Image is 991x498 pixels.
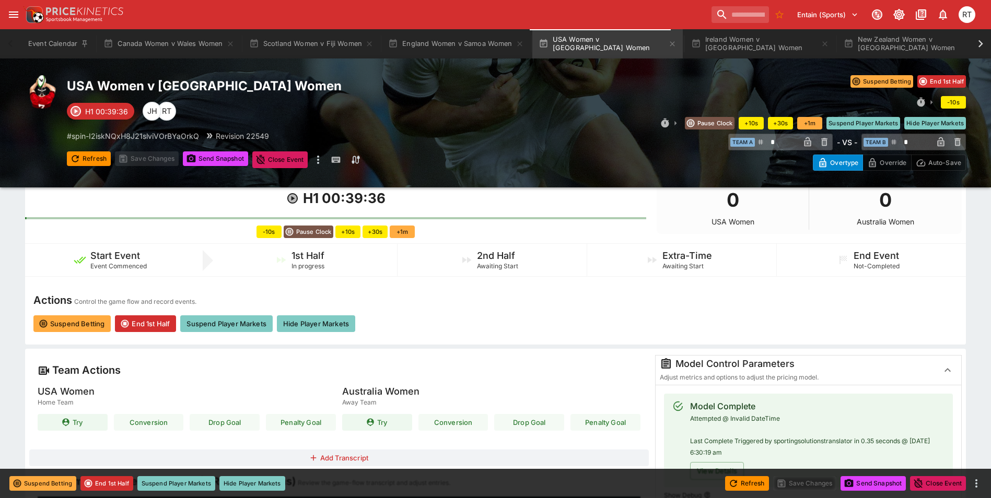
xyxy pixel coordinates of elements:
span: Not-Completed [854,262,900,270]
button: Ireland Women v [GEOGRAPHIC_DATA] Women [685,29,835,58]
button: -10s [941,96,966,109]
button: more [312,151,324,168]
button: Close Event [910,476,966,491]
span: In progress [292,262,324,270]
button: -10s [257,226,282,238]
button: Auto-Save [911,155,966,171]
button: End 1st Half [115,315,176,332]
button: Suspend Player Markets [137,476,215,491]
button: Richard Tatton [955,3,978,26]
button: +10s [335,226,360,238]
div: Start From [813,155,966,171]
button: Hide Player Markets [277,315,355,332]
div: Jiahao Hao [143,102,161,121]
button: Notifications [934,5,952,24]
span: Team A [730,138,755,147]
h5: USA Women [38,385,95,397]
p: Revision 22549 [216,131,269,141]
button: Send Snapshot [841,476,906,491]
input: search [712,6,769,23]
p: Override [880,157,906,168]
button: +30s [363,226,388,238]
button: Try [38,414,108,431]
button: Canada Women v Wales Women [97,29,240,58]
span: Event Commenced [90,262,147,270]
span: Away Team [342,397,419,408]
button: Penalty Goal [570,414,640,431]
p: USA Women [712,218,754,226]
p: Auto-Save [928,157,961,168]
button: Suspend Player Markets [826,117,900,129]
button: View Details [690,462,744,480]
button: Connected to PK [868,5,887,24]
button: Suspend Betting [33,315,111,332]
button: Conversion [114,414,184,431]
img: rugby_union.png [25,75,59,109]
button: open drawer [4,5,23,24]
button: End 1st Half [80,476,133,491]
h1: H1 00:39:36 [303,189,386,207]
button: Close Event [252,151,308,168]
button: Scotland Women v Fiji Women [243,29,380,58]
button: +1m [797,117,822,129]
p: H1 00:39:36 [85,106,128,117]
button: Pause Clock [685,117,735,129]
button: Try [342,414,412,431]
button: Drop Goal [494,414,564,431]
h2: Copy To Clipboard [67,78,517,94]
button: New Zealand Women v [GEOGRAPHIC_DATA] Women [837,29,988,58]
span: Home Team [38,397,95,408]
svg: Clock Controls [660,118,670,128]
button: USA Women v [GEOGRAPHIC_DATA] Women [532,29,683,58]
button: Overtype [813,155,863,171]
div: Richard Tatton [157,102,176,121]
img: PriceKinetics [46,7,123,15]
img: Sportsbook Management [46,17,102,22]
button: Refresh [67,151,111,166]
div: Model Complete [690,400,945,412]
button: Suspend Betting [850,75,913,88]
button: Suspend Betting [9,476,76,491]
h1: 0 [879,186,892,214]
button: Refresh [725,476,769,491]
h5: Australia Women [342,385,419,397]
button: No Bookmarks [771,6,788,23]
button: Conversion [418,414,488,431]
button: England Women v Samoa Women [382,29,530,58]
p: Overtype [830,157,858,168]
button: +30s [768,117,793,129]
h5: End Event [854,250,899,262]
h5: 2nd Half [477,250,515,262]
span: Awaiting Start [477,262,518,270]
button: +1m [390,226,415,238]
button: Send Snapshot [183,151,248,166]
button: Toggle light/dark mode [890,5,908,24]
h6: - VS - [837,137,857,148]
button: Drop Goal [190,414,260,431]
h5: Extra-Time [662,250,712,262]
div: Model Control Parameters [660,358,930,370]
h5: Start Event [90,250,140,262]
span: Attempted @ Invalid DateTime Last Complete Triggered by sportingsolutionstranslator in 0.35 secon... [690,414,930,457]
button: Documentation [912,5,930,24]
svg: Clock Controls [916,97,926,108]
button: Event Calendar [22,29,95,58]
button: Hide Player Markets [219,476,285,491]
button: Add Transcript [29,449,649,466]
button: Suspend Player Markets [180,315,273,332]
div: Richard Tatton [959,6,975,23]
h5: 1st Half [292,250,324,262]
span: Adjust metrics and options to adjust the pricing model. [660,373,819,381]
h1: 0 [727,186,739,214]
span: Awaiting Start [662,262,704,270]
button: Hide Player Markets [904,117,966,129]
button: Pause Clock [284,226,334,238]
button: Penalty Goal [266,414,336,431]
p: Copy To Clipboard [67,131,199,141]
button: +10s [739,117,764,129]
span: Team B [864,138,888,147]
button: Select Tenant [791,6,865,23]
h4: Team Actions [52,363,121,377]
h4: Actions [33,293,72,307]
button: Override [862,155,911,171]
